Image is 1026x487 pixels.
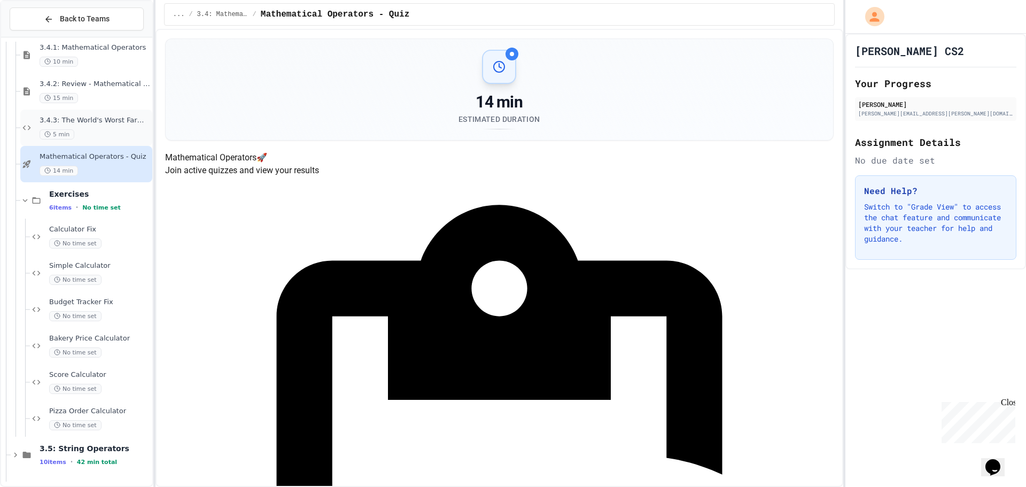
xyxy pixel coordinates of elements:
[77,459,117,466] span: 42 min total
[40,444,150,453] span: 3.5: String Operators
[40,57,78,67] span: 10 min
[49,189,150,199] span: Exercises
[40,93,78,103] span: 15 min
[937,398,1015,443] iframe: chat widget
[189,10,192,19] span: /
[82,204,121,211] span: No time set
[49,225,150,234] span: Calculator Fix
[864,202,1007,244] p: Switch to "Grade View" to access the chat feature and communicate with your teacher for help and ...
[49,275,102,285] span: No time set
[49,420,102,430] span: No time set
[458,114,540,125] div: Estimated Duration
[858,110,1013,118] div: [PERSON_NAME][EMAIL_ADDRESS][PERSON_NAME][DOMAIN_NAME]
[10,7,144,30] button: Back to Teams
[40,129,74,140] span: 5 min
[49,384,102,394] span: No time set
[49,334,150,343] span: Bakery Price Calculator
[981,444,1015,476] iframe: chat widget
[165,164,834,177] p: Join active quizzes and view your results
[76,203,78,212] span: •
[855,76,1016,91] h2: Your Progress
[49,407,150,416] span: Pizza Order Calculator
[855,154,1016,167] div: No due date set
[49,204,72,211] span: 6 items
[40,152,150,161] span: Mathematical Operators - Quiz
[60,13,110,25] span: Back to Teams
[49,298,150,307] span: Budget Tracker Fix
[40,116,150,125] span: 3.4.3: The World's Worst Farmers Market
[261,8,409,21] span: Mathematical Operators - Quiz
[855,43,964,58] h1: [PERSON_NAME] CS2
[40,80,150,89] span: 3.4.2: Review - Mathematical Operators
[864,184,1007,197] h3: Need Help?
[49,370,150,380] span: Score Calculator
[4,4,74,68] div: Chat with us now!Close
[173,10,185,19] span: ...
[40,43,150,52] span: 3.4.1: Mathematical Operators
[49,347,102,358] span: No time set
[253,10,256,19] span: /
[855,135,1016,150] h2: Assignment Details
[71,458,73,466] span: •
[854,4,887,29] div: My Account
[458,92,540,112] div: 14 min
[49,261,150,270] span: Simple Calculator
[197,10,248,19] span: 3.4: Mathematical Operators
[858,99,1013,109] div: [PERSON_NAME]
[49,238,102,249] span: No time set
[49,311,102,321] span: No time set
[40,459,66,466] span: 10 items
[40,166,78,176] span: 14 min
[165,151,834,164] h4: Mathematical Operators 🚀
